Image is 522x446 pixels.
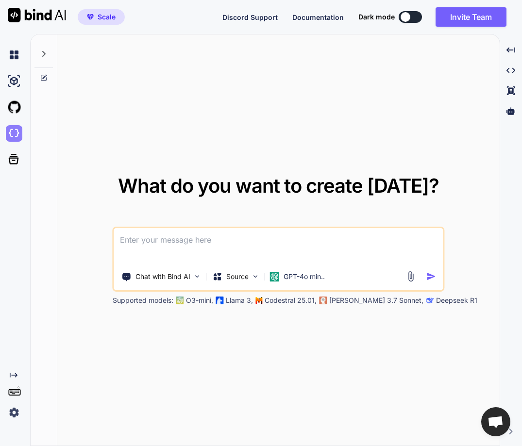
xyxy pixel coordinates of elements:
img: chat [6,47,22,63]
button: Discord Support [222,12,278,22]
img: Bind AI [8,8,66,22]
span: Discord Support [222,13,278,21]
img: settings [6,404,22,421]
img: darkCloudIdeIcon [6,125,22,142]
button: Documentation [292,12,344,22]
img: attachment [405,271,416,282]
p: Deepseek R1 [436,296,477,305]
img: githubLight [6,99,22,116]
img: claude [320,297,327,304]
div: Open chat [481,407,510,436]
span: Scale [98,12,116,22]
img: Pick Models [252,272,260,281]
span: Documentation [292,13,344,21]
p: [PERSON_NAME] 3.7 Sonnet, [329,296,423,305]
p: Supported models: [113,296,173,305]
button: premiumScale [78,9,125,25]
span: What do you want to create [DATE]? [118,174,439,198]
img: Mistral-AI [256,297,263,304]
img: claude [426,297,434,304]
p: O3-mini, [186,296,213,305]
span: Dark mode [358,12,395,22]
img: GPT-4 [176,297,184,304]
img: premium [87,14,94,20]
p: Codestral 25.01, [265,296,317,305]
button: Invite Team [436,7,506,27]
p: GPT-4o min.. [284,272,325,281]
img: GPT-4o mini [270,272,280,281]
img: Pick Tools [193,272,202,281]
img: icon [426,271,436,281]
img: Llama2 [216,297,224,304]
p: Source [226,272,249,281]
p: Llama 3, [226,296,253,305]
img: ai-studio [6,73,22,89]
p: Chat with Bind AI [135,272,190,281]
